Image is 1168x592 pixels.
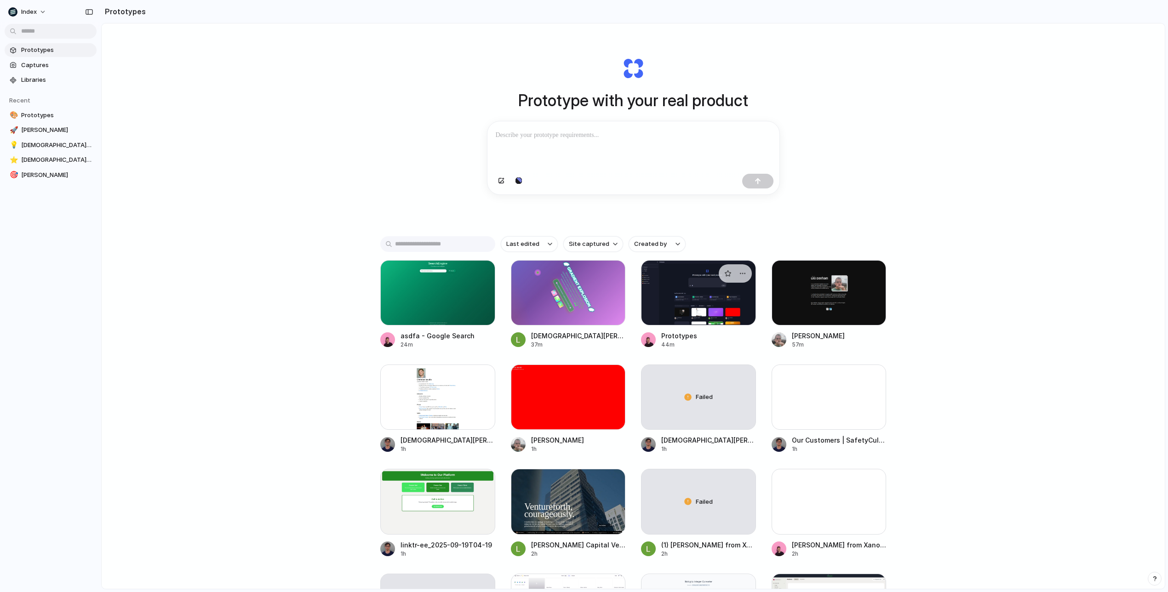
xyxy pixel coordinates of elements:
button: ⭐ [8,155,17,165]
span: Failed [696,497,713,507]
a: Christian Iacullo[DEMOGRAPHIC_DATA][PERSON_NAME]37m [511,260,626,349]
div: 57m [792,341,845,349]
div: 44m [661,341,697,349]
a: Prototypes [5,43,97,57]
button: 🎯 [8,171,17,180]
div: [PERSON_NAME] Capital Ventures [531,540,626,550]
div: [DEMOGRAPHIC_DATA][PERSON_NAME] [401,435,495,445]
div: 🎯 [10,170,16,180]
a: 💡[DEMOGRAPHIC_DATA][PERSON_NAME] [5,138,97,152]
div: Our Customers | SafetyCulture [792,435,887,445]
button: Index [5,5,51,19]
div: 24m [401,341,475,349]
a: Leo Denham[PERSON_NAME]1h [511,364,626,453]
span: Prototypes [21,46,93,55]
a: Jake from Xano - Airfocus migration – Dovetail[PERSON_NAME] from Xano - Airfocus migration – Dove... [772,469,887,558]
div: 1h [661,445,756,453]
div: [PERSON_NAME] from Xano - Airfocus migration – Dovetail [792,540,887,550]
span: Failed [696,393,713,402]
a: Libraries [5,73,97,87]
div: (1) [PERSON_NAME] from Xano - Airfocus migration – Dovetail [661,540,756,550]
span: [PERSON_NAME] [21,125,93,135]
span: [DEMOGRAPHIC_DATA][PERSON_NAME] [21,141,93,150]
a: asdfa - Google Searchasdfa - Google Search24m [380,260,495,349]
div: ⭐ [10,155,16,165]
div: [DEMOGRAPHIC_DATA][PERSON_NAME] [661,435,756,445]
a: linktr-ee_2025-09-19T04-19linktr-ee_2025-09-19T04-191h [380,469,495,558]
div: 37m [531,341,626,349]
button: 🚀 [8,125,17,135]
a: 🎯[PERSON_NAME] [5,168,97,182]
div: 1h [531,445,584,453]
span: Prototypes [21,111,93,120]
button: Last edited [501,236,558,252]
a: Failed(1) [PERSON_NAME] from Xano - Airfocus migration – Dovetail2h [641,469,756,558]
span: Index [21,7,37,17]
a: ⭐[DEMOGRAPHIC_DATA][PERSON_NAME] [5,153,97,167]
a: Christian Iacullo[DEMOGRAPHIC_DATA][PERSON_NAME]1h [380,364,495,453]
button: 💡 [8,141,17,150]
div: [PERSON_NAME] [531,435,584,445]
div: Prototypes [661,331,697,341]
span: Site captured [569,239,609,249]
button: Created by [629,236,686,252]
a: 🎨Prototypes [5,108,97,122]
span: Last edited [506,239,539,249]
span: Recent [9,97,30,104]
button: 🎨 [8,111,17,120]
h1: Prototype with your real product [518,88,748,113]
div: 2h [661,550,756,558]
button: Site captured [563,236,623,252]
span: Libraries [21,75,93,85]
div: 1h [401,445,495,453]
a: Leo Denham[PERSON_NAME]57m [772,260,887,349]
div: 1h [401,550,492,558]
div: 2h [531,550,626,558]
div: 1h [792,445,887,453]
span: Created by [634,239,667,249]
a: Bain Capital Ventures[PERSON_NAME] Capital Ventures2h [511,469,626,558]
a: Captures [5,58,97,72]
span: [PERSON_NAME] [21,171,93,180]
a: Failed[DEMOGRAPHIC_DATA][PERSON_NAME]1h [641,364,756,453]
div: 🎨 [10,110,16,120]
span: Captures [21,61,93,70]
div: 2h [792,550,887,558]
span: [DEMOGRAPHIC_DATA][PERSON_NAME] [21,155,93,165]
a: 🚀[PERSON_NAME] [5,123,97,137]
div: 💡 [10,140,16,150]
a: Our Customers | SafetyCultureOur Customers | SafetyCulture1h [772,364,887,453]
div: asdfa - Google Search [401,331,475,341]
div: [DEMOGRAPHIC_DATA][PERSON_NAME] [531,331,626,341]
div: 🚀 [10,125,16,136]
div: linktr-ee_2025-09-19T04-19 [401,540,492,550]
div: [PERSON_NAME] [792,331,845,341]
a: PrototypesPrototypes44m [641,260,756,349]
h2: Prototypes [101,6,146,17]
